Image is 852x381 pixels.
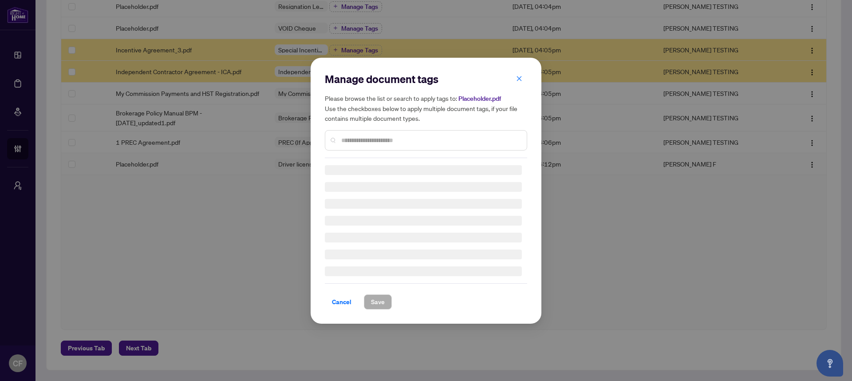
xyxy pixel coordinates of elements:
span: Cancel [332,295,351,309]
button: Save [364,294,392,310]
button: Open asap [816,350,843,377]
h2: Manage document tags [325,72,527,86]
span: Placeholder.pdf [458,95,501,103]
h5: Please browse the list or search to apply tags to: Use the checkboxes below to apply multiple doc... [325,93,527,123]
span: close [516,75,522,81]
button: Cancel [325,294,359,310]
